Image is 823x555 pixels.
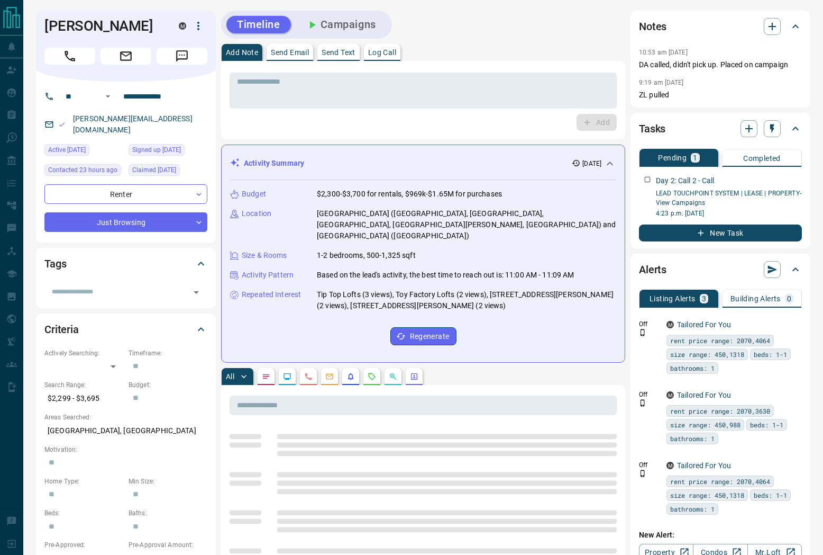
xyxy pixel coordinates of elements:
p: Motivation: [44,445,207,454]
p: Off [639,390,660,399]
p: Baths: [129,508,207,518]
div: Tags [44,251,207,276]
p: Pending [658,154,687,162]
p: Beds: [44,508,123,518]
a: Tailored For You [677,391,731,399]
button: New Task [639,225,802,241]
div: Sat Oct 11 2025 [129,164,207,179]
p: 1-2 bedrooms, 500-1,325 sqft [317,250,416,261]
h2: Tags [44,255,66,272]
span: beds: 1-1 [754,349,787,360]
h2: Alerts [639,261,666,278]
svg: Push Notification Only [639,470,646,477]
svg: Push Notification Only [639,329,646,336]
p: Off [639,460,660,470]
span: Signed up [DATE] [132,145,181,155]
svg: Notes [262,372,270,381]
p: [GEOGRAPHIC_DATA] ([GEOGRAPHIC_DATA], [GEOGRAPHIC_DATA], [GEOGRAPHIC_DATA], [GEOGRAPHIC_DATA][PER... [317,208,616,241]
p: 9:19 am [DATE] [639,79,684,86]
span: beds: 1-1 [750,419,783,430]
svg: Lead Browsing Activity [283,372,291,381]
p: Timeframe: [129,348,207,358]
h2: Criteria [44,321,79,338]
p: 0 [787,295,791,302]
div: Mon Oct 13 2025 [44,164,123,179]
span: size range: 450,988 [670,419,740,430]
span: Contacted 23 hours ago [48,165,117,175]
p: Min Size: [129,477,207,486]
div: mrloft.ca [666,391,674,399]
p: Day 2: Call 2 - Call [656,175,715,186]
p: Home Type: [44,477,123,486]
p: Repeated Interest [242,289,301,300]
a: Tailored For You [677,461,731,470]
span: rent price range: 2070,3630 [670,406,770,416]
span: Call [44,48,95,65]
p: All [226,373,234,380]
span: bathrooms: 1 [670,504,715,514]
span: Active [DATE] [48,145,86,155]
button: Open [102,90,114,103]
p: $2,300-$3,700 for rentals, $969k-$1.65M for purchases [317,189,502,200]
button: Campaigns [295,16,387,33]
p: [DATE] [582,159,601,168]
h2: Notes [639,18,666,35]
div: mrloft.ca [666,321,674,328]
a: LEAD TOUCHPOINT SYSTEM | LEASE | PROPERTY- View Campaigns [656,190,801,207]
div: mrloft.ca [179,22,186,30]
div: Sun Sep 21 2025 [129,144,207,159]
p: Areas Searched: [44,413,207,422]
a: [PERSON_NAME][EMAIL_ADDRESS][DOMAIN_NAME] [73,114,193,134]
span: beds: 1-1 [754,490,787,500]
p: 3 [702,295,706,302]
button: Regenerate [390,327,456,345]
svg: Push Notification Only [639,399,646,407]
span: Message [157,48,207,65]
h1: [PERSON_NAME] [44,17,163,34]
p: Budget [242,189,266,200]
p: $2,299 - $3,695 [44,390,123,407]
p: Building Alerts [730,295,781,302]
p: Completed [743,155,781,162]
p: Add Note [226,49,258,56]
p: Pre-Approved: [44,540,123,550]
div: Activity Summary[DATE] [230,154,616,173]
button: Open [189,285,204,300]
p: Off [639,319,660,329]
p: Size & Rooms [242,250,287,261]
p: Tip Top Lofts (3 views), Toy Factory Lofts (2 views), [STREET_ADDRESS][PERSON_NAME] (2 views), [S... [317,289,616,311]
p: Send Email [271,49,309,56]
p: New Alert: [639,530,802,541]
div: Criteria [44,317,207,342]
span: Email [100,48,151,65]
h2: Tasks [639,120,665,137]
span: rent price range: 2070,4064 [670,476,770,487]
p: 10:53 am [DATE] [639,49,688,56]
span: bathrooms: 1 [670,363,715,373]
svg: Opportunities [389,372,397,381]
span: size range: 450,1318 [670,490,744,500]
svg: Email Valid [58,121,66,128]
p: Location [242,208,271,219]
span: size range: 450,1318 [670,349,744,360]
svg: Listing Alerts [346,372,355,381]
p: 4:23 p.m. [DATE] [656,209,802,218]
span: Claimed [DATE] [132,165,176,175]
p: Actively Searching: [44,348,123,358]
p: ZL pulled [639,89,802,101]
div: Renter [44,184,207,204]
svg: Agent Actions [410,372,418,381]
a: Tailored For You [677,320,731,329]
p: Based on the lead's activity, the best time to reach out is: 11:00 AM - 11:09 AM [317,270,574,281]
p: Listing Alerts [650,295,696,302]
div: Alerts [639,257,802,282]
button: Timeline [226,16,291,33]
div: mrloft.ca [666,462,674,469]
p: Send Text [322,49,355,56]
p: DA called, didn't pick up. Placed on campaign [639,59,802,70]
div: Just Browsing [44,212,207,232]
p: Activity Pattern [242,270,294,281]
p: Search Range: [44,380,123,390]
span: rent price range: 2070,4064 [670,335,770,346]
p: Log Call [368,49,396,56]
